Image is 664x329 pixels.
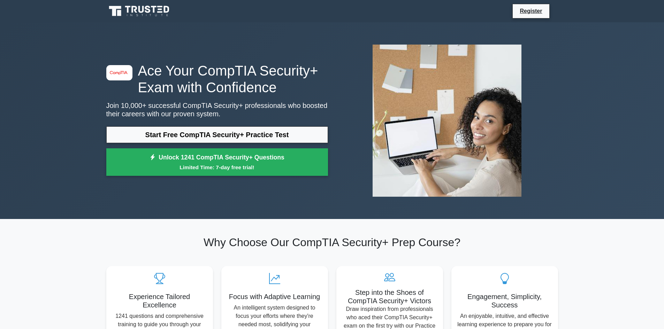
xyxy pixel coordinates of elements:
[342,288,437,305] h5: Step into the Shoes of CompTIA Security+ Victors
[106,126,328,143] a: Start Free CompTIA Security+ Practice Test
[115,163,319,171] small: Limited Time: 7-day free trial!
[516,7,546,15] a: Register
[227,292,322,301] h5: Focus with Adaptive Learning
[106,148,328,176] a: Unlock 1241 CompTIA Security+ QuestionsLimited Time: 7-day free trial!
[112,292,207,309] h5: Experience Tailored Excellence
[106,236,558,249] h2: Why Choose Our CompTIA Security+ Prep Course?
[457,292,552,309] h5: Engagement, Simplicity, Success
[106,62,328,96] h1: Ace Your CompTIA Security+ Exam with Confidence
[106,101,328,118] p: Join 10,000+ successful CompTIA Security+ professionals who boosted their careers with our proven...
